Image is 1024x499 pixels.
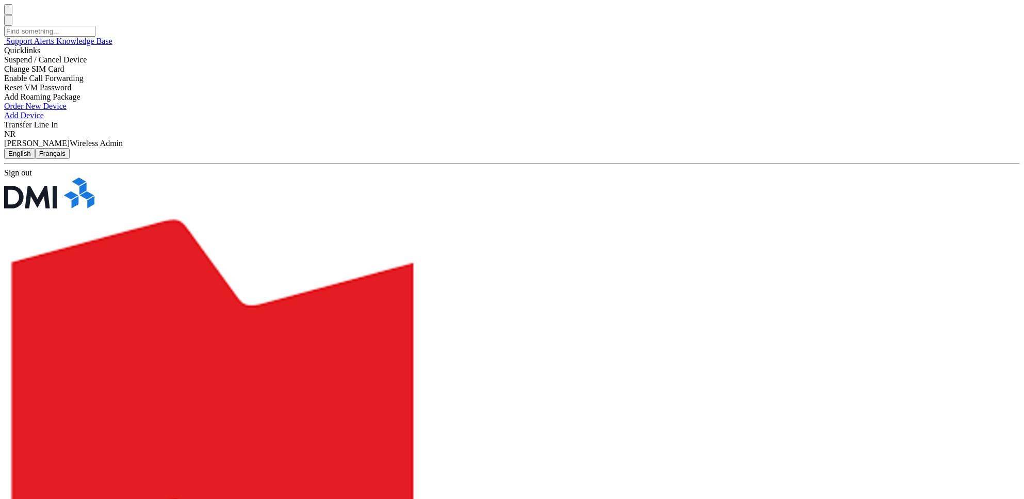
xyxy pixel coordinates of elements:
span: Alerts [34,37,54,45]
span: Français [39,150,66,157]
img: Simplex My-Serve [4,178,94,208]
span: English [8,150,31,157]
input: Find something... [4,26,95,37]
span: Enable Call Forwarding [4,74,84,83]
span: Knowledge Base [56,37,112,45]
span: Wireless Admin [70,139,123,148]
span: [PERSON_NAME] [4,139,70,148]
a: Support [4,37,32,45]
a: Knowledge Base [54,37,112,45]
span: Support [6,37,32,45]
div: Nancy Robitaille [4,130,1020,148]
div: Quicklinks [4,46,1020,55]
div: Sign out [4,168,1020,178]
a: Order New Device [4,102,67,110]
span: Transfer Line In [4,120,58,129]
a: Alerts [32,37,54,45]
span: NR [4,130,15,138]
span: Suspend / Cancel Device [4,55,87,64]
span: Quicklinks [4,46,40,55]
a: Add Device [4,111,44,120]
span: Change SIM Card [4,65,64,73]
span: Reset VM Password [4,83,71,92]
span: Add Roaming Package [4,92,80,101]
